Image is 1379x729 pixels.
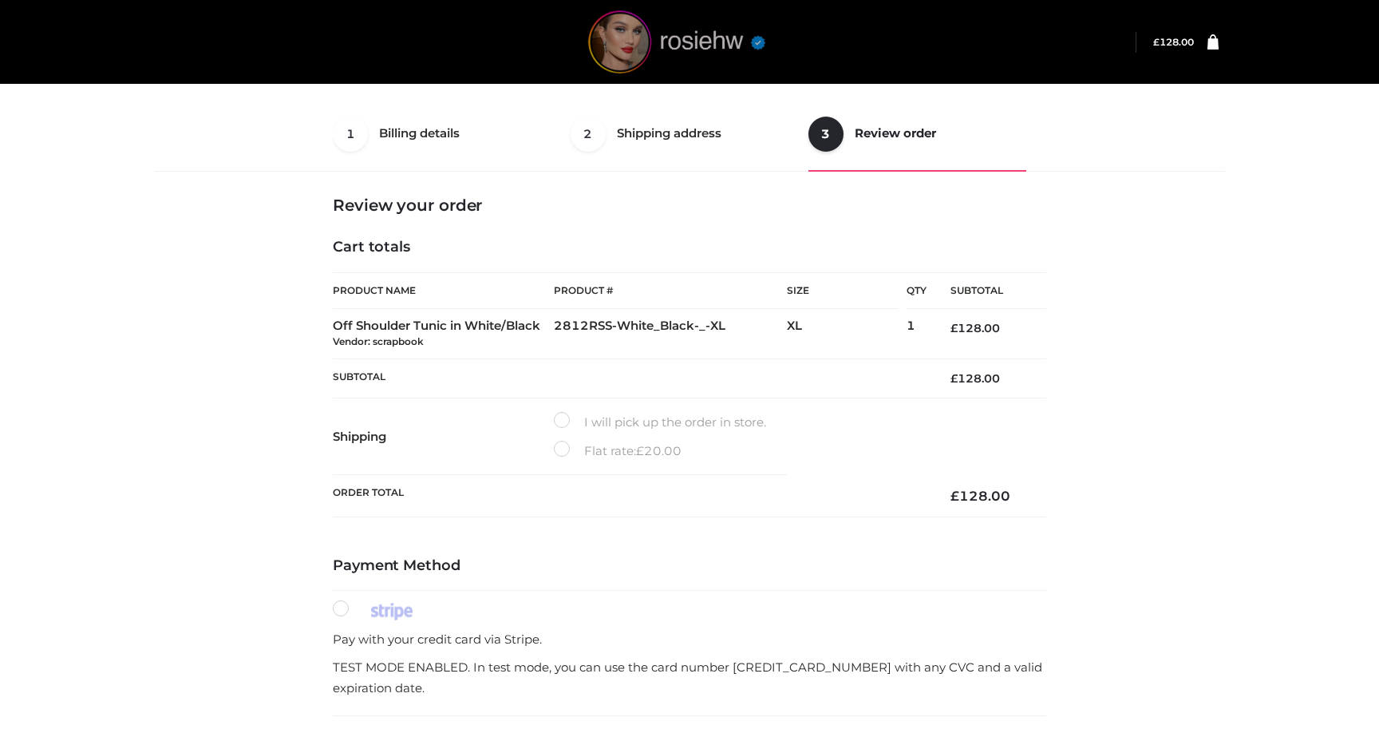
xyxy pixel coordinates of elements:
[333,557,1046,575] h4: Payment Method
[333,239,1046,256] h4: Cart totals
[333,629,1046,650] p: Pay with your credit card via Stripe.
[1153,36,1194,48] bdi: 128.00
[950,371,958,386] span: £
[554,309,787,359] td: 2812RSS-White_Black-_-XL
[927,273,1046,309] th: Subtotal
[554,412,766,433] label: I will pick up the order in store.
[333,272,554,309] th: Product Name
[950,321,1000,335] bdi: 128.00
[554,272,787,309] th: Product #
[333,196,1046,215] h3: Review your order
[333,359,927,398] th: Subtotal
[333,657,1046,698] p: TEST MODE ENABLED. In test mode, you can use the card number [CREDIT_CARD_NUMBER] with any CVC an...
[333,398,554,475] th: Shipping
[907,272,927,309] th: Qty
[950,321,958,335] span: £
[557,10,796,73] img: rosiehw
[333,309,554,359] td: Off Shoulder Tunic in White/Black
[950,488,959,504] span: £
[636,443,682,458] bdi: 20.00
[950,371,1000,386] bdi: 128.00
[636,443,644,458] span: £
[787,273,899,309] th: Size
[907,309,927,359] td: 1
[787,309,907,359] td: XL
[1153,36,1160,48] span: £
[333,475,927,517] th: Order Total
[1153,36,1194,48] a: £128.00
[950,488,1010,504] bdi: 128.00
[554,441,682,462] label: Flat rate:
[333,335,424,347] small: Vendor: scrapbook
